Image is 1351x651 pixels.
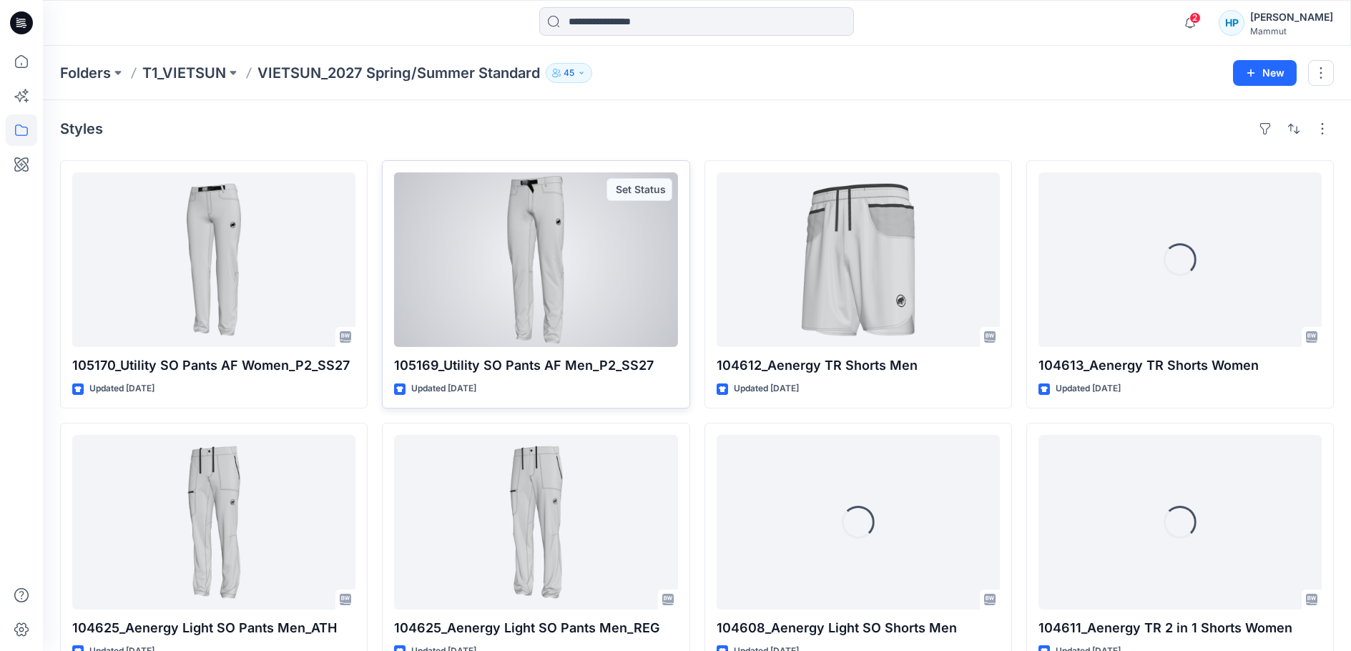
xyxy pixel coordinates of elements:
button: 45 [546,63,592,83]
span: 2 [1189,12,1201,24]
button: New [1233,60,1297,86]
div: Mammut [1250,26,1333,36]
a: 105169_Utility SO Pants AF Men_P2_SS27 [394,172,677,347]
a: 104625_Aenergy Light SO Pants Men_REG [394,435,677,610]
div: HP [1219,10,1244,36]
a: Folders [60,63,111,83]
p: 104625_Aenergy Light SO Pants Men_REG [394,618,677,638]
p: 104625_Aenergy Light SO Pants Men_ATH [72,618,355,638]
p: 104612_Aenergy TR Shorts Men [717,356,1000,376]
a: 105170_Utility SO Pants AF Women_P2_SS27 [72,172,355,347]
a: 104625_Aenergy Light SO Pants Men_ATH [72,435,355,610]
p: 104611_Aenergy TR 2 in 1 Shorts Women [1038,618,1322,638]
p: Updated [DATE] [734,381,799,396]
p: 105169_Utility SO Pants AF Men_P2_SS27 [394,356,677,376]
p: 45 [564,65,574,81]
p: Updated [DATE] [1056,381,1121,396]
a: T1_VIETSUN [142,63,226,83]
p: 104613_Aenergy TR Shorts Women [1038,356,1322,376]
p: Updated [DATE] [411,381,476,396]
p: 104608_Aenergy Light SO Shorts Men [717,618,1000,638]
a: 104612_Aenergy TR Shorts Men [717,172,1000,347]
h4: Styles [60,120,103,137]
p: 105170_Utility SO Pants AF Women_P2_SS27 [72,356,355,376]
div: [PERSON_NAME] [1250,9,1333,26]
p: VIETSUN_2027 Spring/Summer Standard [257,63,540,83]
p: Updated [DATE] [89,381,154,396]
